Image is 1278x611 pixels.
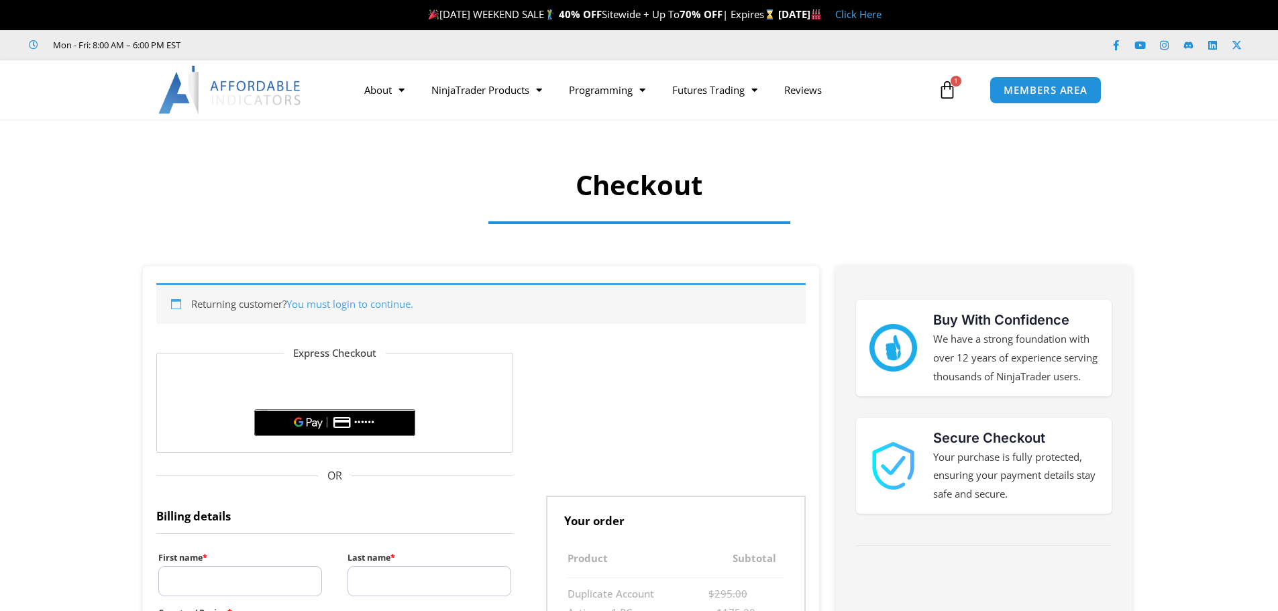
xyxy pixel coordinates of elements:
[156,496,514,534] h3: Billing details
[158,66,303,114] img: LogoAI | Affordable Indicators – NinjaTrader
[933,310,1098,330] h3: Buy With Confidence
[199,38,401,52] iframe: Customer reviews powered by Trustpilot
[659,74,771,105] a: Futures Trading
[990,76,1102,104] a: MEMBERS AREA
[1004,85,1087,95] span: MEMBERS AREA
[425,7,778,21] span: [DATE] WEEKEND SALE Sitewide + Up To | Expires
[156,466,514,486] span: OR
[545,9,555,19] img: 🏌️‍♂️
[778,7,822,21] strong: [DATE]
[933,448,1098,504] p: Your purchase is fully protected, ensuring your payment details stay safe and secure.
[559,7,602,21] strong: 40% OFF
[835,7,882,21] a: Click Here
[254,409,415,436] button: Buy with GPay
[252,370,418,405] iframe: Secure express checkout frame
[933,428,1098,448] h3: Secure Checkout
[351,74,418,105] a: About
[418,74,555,105] a: NinjaTrader Products
[771,74,835,105] a: Reviews
[284,344,386,363] legend: Express Checkout
[951,76,961,87] span: 1
[354,418,375,427] text: ••••••
[765,9,775,19] img: ⌛
[351,74,935,105] nav: Menu
[869,324,917,372] img: mark thumbs good 43913 | Affordable Indicators – NinjaTrader
[429,9,439,19] img: 🎉
[158,549,322,566] label: First name
[348,549,511,566] label: Last name
[680,7,723,21] strong: 70% OFF
[555,74,659,105] a: Programming
[286,297,413,311] a: You must login to continue.
[50,37,180,53] span: Mon - Fri: 8:00 AM – 6:00 PM EST
[869,442,917,490] img: 1000913 | Affordable Indicators – NinjaTrader
[195,166,1083,204] h1: Checkout
[918,70,977,109] a: 1
[546,496,806,540] h3: Your order
[156,283,806,324] div: Returning customer?
[933,330,1098,386] p: We have a strong foundation with over 12 years of experience serving thousands of NinjaTrader users.
[811,9,821,19] img: 🏭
